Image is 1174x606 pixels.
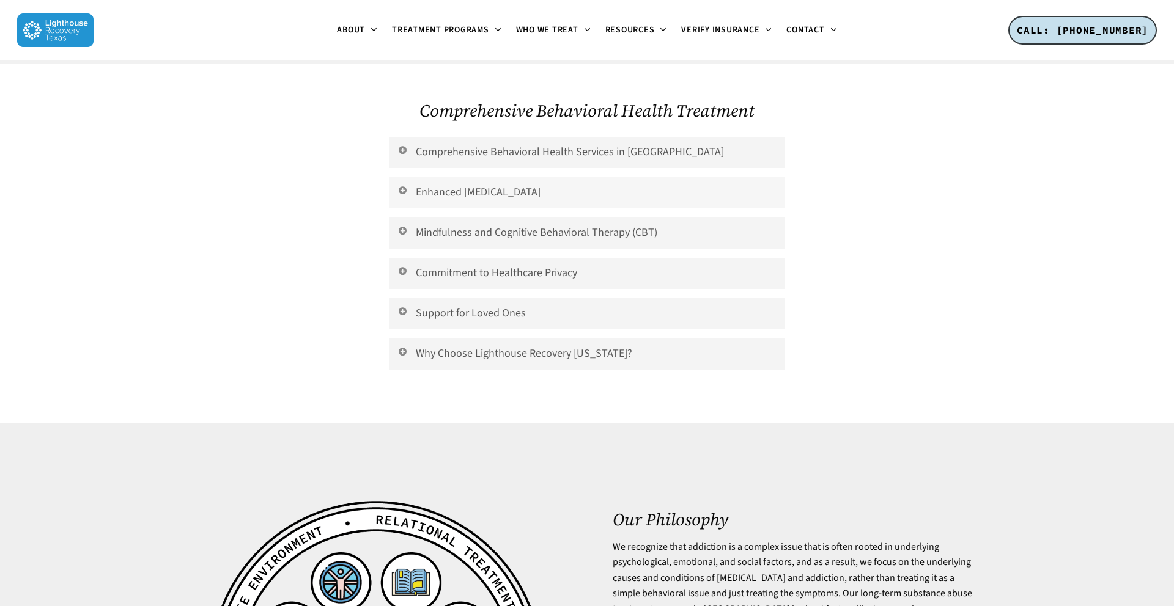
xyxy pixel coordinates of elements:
span: CALL: [PHONE_NUMBER] [1017,24,1148,36]
span: Who We Treat [516,24,578,36]
h2: Our Philosophy [613,509,983,529]
a: Verify Insurance [674,26,779,35]
img: Lighthouse Recovery Texas [17,13,94,47]
a: Why Choose Lighthouse Recovery [US_STATE]? [389,338,785,370]
a: Contact [779,26,844,35]
span: Treatment Programs [392,24,489,36]
a: Treatment Programs [385,26,509,35]
a: Enhanced [MEDICAL_DATA] [389,177,785,208]
a: Who We Treat [509,26,598,35]
span: Resources [605,24,655,36]
span: Contact [786,24,824,36]
a: Support for Loved Ones [389,298,785,329]
a: Mindfulness and Cognitive Behavioral Therapy (CBT) [389,217,785,249]
span: About [337,24,365,36]
h2: Comprehensive Behavioral Health Treatment [389,101,785,120]
a: Resources [598,26,674,35]
a: Commitment to Healthcare Privacy [389,258,785,289]
a: About [330,26,385,35]
span: Verify Insurance [681,24,759,36]
a: CALL: [PHONE_NUMBER] [1008,16,1157,45]
a: Comprehensive Behavioral Health Services in [GEOGRAPHIC_DATA] [389,137,785,168]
